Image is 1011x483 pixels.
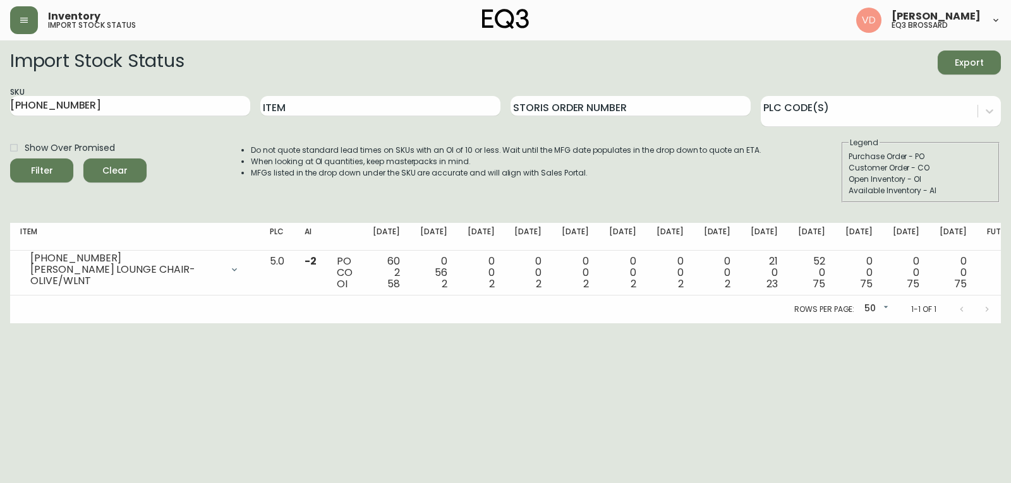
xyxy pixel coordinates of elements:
span: 23 [766,277,778,291]
button: Filter [10,158,73,182]
div: [PHONE_NUMBER] [30,253,222,264]
span: Export [948,55,991,71]
th: [DATE] [599,223,646,251]
div: 0 0 [657,256,684,290]
th: [DATE] [694,223,741,251]
legend: Legend [849,137,880,148]
div: 0 0 [468,256,495,290]
span: 2 [442,277,447,291]
button: Export [938,51,1001,75]
img: 34cbe8de67806989076631741e6a7c6b [856,8,881,33]
li: When looking at OI quantities, keep masterpacks in mind. [251,156,761,167]
div: 21 0 [751,256,778,290]
span: Inventory [48,11,100,21]
span: 75 [860,277,873,291]
span: Show Over Promised [25,141,115,155]
th: AI [294,223,327,251]
div: [PERSON_NAME] LOUNGE CHAIR-OLIVE/WLNT [30,264,222,287]
th: [DATE] [552,223,599,251]
span: 75 [813,277,825,291]
span: 2 [725,277,730,291]
th: [DATE] [883,223,930,251]
div: 50 [859,299,891,319]
th: Item [10,223,260,251]
div: 0 56 [420,256,447,290]
span: 2 [489,277,495,291]
h5: import stock status [48,21,136,29]
th: [DATE] [929,223,977,251]
div: Available Inventory - AI [849,185,993,196]
td: 5.0 [260,251,294,295]
th: [DATE] [646,223,694,251]
span: [PERSON_NAME] [892,11,981,21]
span: 2 [631,277,636,291]
h5: eq3 brossard [892,21,948,29]
div: 0 0 [609,256,636,290]
div: 0 0 [940,256,967,290]
th: [DATE] [363,223,410,251]
th: PLC [260,223,294,251]
span: 75 [907,277,919,291]
div: 0 0 [514,256,542,290]
th: [DATE] [835,223,883,251]
div: 60 2 [373,256,400,290]
div: 0 0 [845,256,873,290]
div: Filter [31,163,53,179]
th: [DATE] [788,223,835,251]
th: [DATE] [410,223,457,251]
th: [DATE] [504,223,552,251]
div: Purchase Order - PO [849,151,993,162]
div: [PHONE_NUMBER][PERSON_NAME] LOUNGE CHAIR-OLIVE/WLNT [20,256,250,283]
h2: Import Stock Status [10,51,184,75]
button: Clear [83,158,147,182]
div: Open Inventory - OI [849,174,993,185]
th: [DATE] [741,223,788,251]
div: 52 0 [798,256,825,290]
div: 0 0 [893,256,920,290]
span: 2 [536,277,542,291]
span: 2 [678,277,684,291]
li: MFGs listed in the drop down under the SKU are accurate and will align with Sales Portal. [251,167,761,179]
div: 0 0 [704,256,731,290]
p: 1-1 of 1 [911,304,936,315]
span: 75 [954,277,967,291]
p: Rows per page: [794,304,854,315]
span: -2 [305,254,317,268]
li: Do not quote standard lead times on SKUs with an OI of 10 or less. Wait until the MFG date popula... [251,145,761,156]
div: 0 0 [562,256,589,290]
div: Customer Order - CO [849,162,993,174]
img: logo [482,9,529,29]
span: OI [337,277,348,291]
th: [DATE] [457,223,505,251]
span: 58 [387,277,400,291]
span: 2 [583,277,589,291]
span: Clear [94,163,136,179]
div: PO CO [337,256,353,290]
